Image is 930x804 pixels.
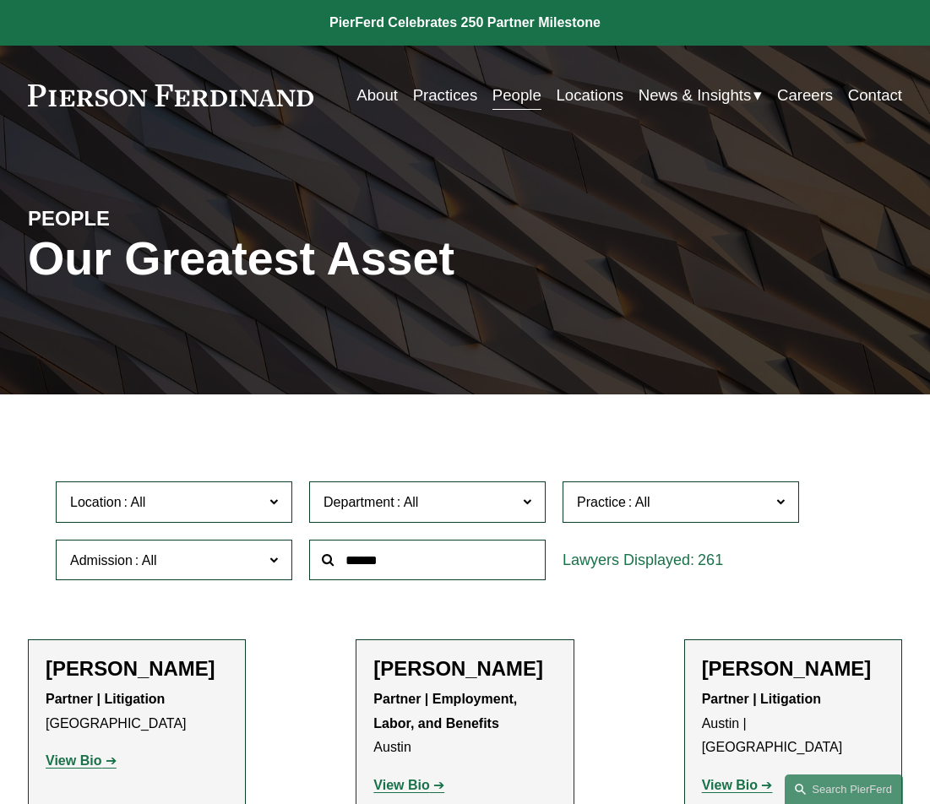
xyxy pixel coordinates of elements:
[373,692,520,731] strong: Partner | Employment, Labor, and Benefits
[639,79,763,111] a: folder dropdown
[324,495,394,509] span: Department
[46,753,117,768] a: View Bio
[848,79,902,111] a: Contact
[698,551,723,568] span: 261
[46,753,101,768] strong: View Bio
[70,495,122,509] span: Location
[577,495,626,509] span: Practice
[373,778,429,792] strong: View Bio
[702,778,773,792] a: View Bio
[702,657,884,682] h2: [PERSON_NAME]
[46,692,165,706] strong: Partner | Litigation
[28,232,611,286] h1: Our Greatest Asset
[702,687,884,760] p: Austin | [GEOGRAPHIC_DATA]
[777,79,833,111] a: Careers
[492,79,541,111] a: People
[413,79,478,111] a: Practices
[556,79,623,111] a: Locations
[373,778,444,792] a: View Bio
[70,553,133,568] span: Admission
[373,657,556,682] h2: [PERSON_NAME]
[373,687,556,760] p: Austin
[46,687,228,736] p: [GEOGRAPHIC_DATA]
[702,778,758,792] strong: View Bio
[28,206,247,231] h4: PEOPLE
[356,79,398,111] a: About
[46,657,228,682] h2: [PERSON_NAME]
[639,81,752,110] span: News & Insights
[785,774,903,804] a: Search this site
[702,692,821,706] strong: Partner | Litigation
